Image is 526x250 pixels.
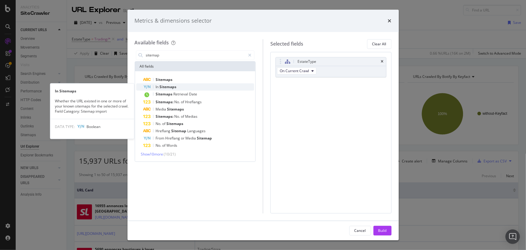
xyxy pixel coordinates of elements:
span: No. [156,121,162,126]
button: Build [373,226,392,236]
span: of [181,99,185,104]
span: of [162,121,167,126]
div: Open Intercom Messenger [506,229,520,244]
span: of [181,114,185,119]
div: Selected fields [270,40,303,47]
div: times [381,60,384,63]
div: In Sitemaps [50,88,134,94]
span: Sitemaps [156,77,173,82]
div: Whether the URL existed in one or more of your known sitemaps for the selected crawl. Field Categ... [50,98,134,114]
button: Clear All [367,39,392,49]
div: times [388,17,392,25]
span: of [162,143,167,148]
button: Cancel [349,226,371,236]
input: Search by field name [145,51,246,60]
span: ( 10 / 21 ) [164,152,176,157]
span: From [156,136,165,141]
span: Hreflangs [185,99,202,104]
span: Retrieval [174,91,189,97]
div: EstateType [298,59,316,65]
span: or [181,136,186,141]
button: On Current Crawl [277,67,317,75]
div: EstateTypetimesOn Current Crawl [276,57,386,77]
span: Media [186,136,197,141]
span: Languages [187,128,206,133]
div: Build [378,228,387,233]
div: Metrics & dimensions selector [135,17,212,25]
span: Sitemaps: [156,114,175,119]
div: Cancel [354,228,366,233]
span: On Current Crawl [280,68,309,73]
span: No. [175,99,181,104]
span: Medias [185,114,198,119]
div: All fields [135,62,256,71]
span: Date [189,91,197,97]
div: Clear All [372,41,386,46]
span: Sitemaps: [156,99,175,104]
span: No. [175,114,181,119]
span: Sitemaps [167,107,184,112]
span: Sitemaps [167,121,184,126]
span: Show 10 more [141,152,163,157]
span: Hreflang [165,136,181,141]
div: modal [128,10,399,240]
span: Hreflang [156,128,172,133]
span: Sitemap [172,128,187,133]
span: In [156,84,160,89]
span: Media [156,107,167,112]
span: Words [167,143,178,148]
span: Sitemap [197,136,212,141]
span: Sitemaps [160,84,177,89]
span: No. [156,143,162,148]
div: Available fields [135,39,169,46]
span: Sitemaps [156,91,174,97]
